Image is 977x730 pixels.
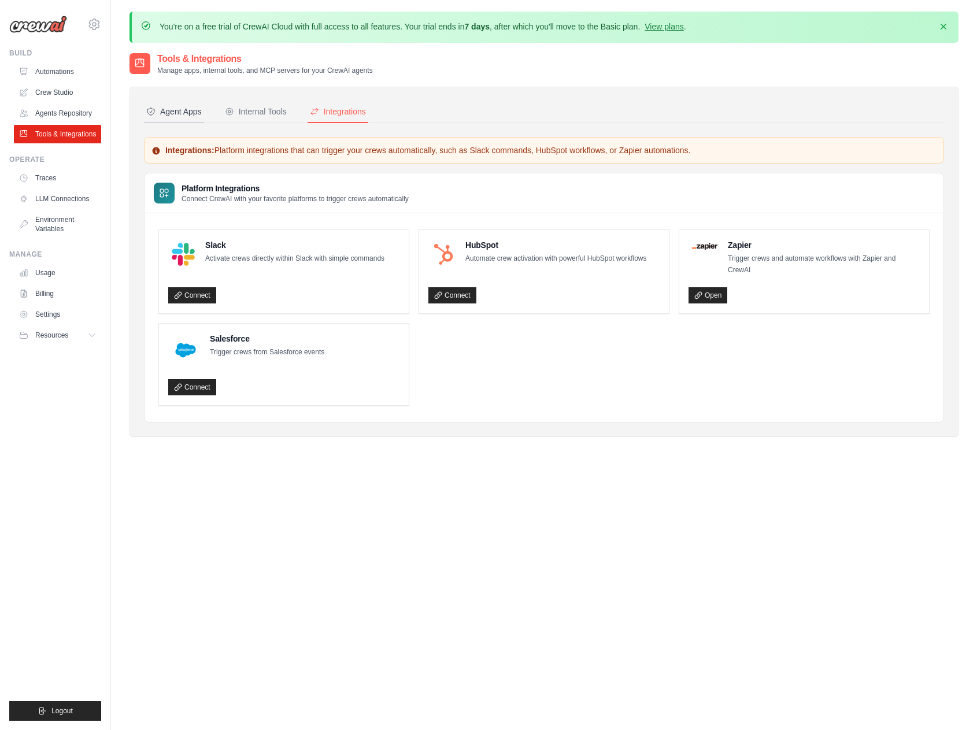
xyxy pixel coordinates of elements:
[14,62,101,81] a: Automations
[464,22,490,31] strong: 7 days
[144,101,204,123] button: Agent Apps
[146,106,202,117] div: Agent Apps
[205,239,384,251] h4: Slack
[157,52,373,66] h2: Tools & Integrations
[14,210,101,238] a: Environment Variables
[35,331,68,340] span: Resources
[14,104,101,123] a: Agents Repository
[14,190,101,208] a: LLM Connections
[14,169,101,187] a: Traces
[165,146,214,155] strong: Integrations:
[432,243,455,266] img: HubSpot Logo
[465,253,646,265] p: Automate crew activation with powerful HubSpot workflows
[9,16,67,33] img: Logo
[308,101,368,123] button: Integrations
[14,284,101,303] a: Billing
[14,83,101,102] a: Crew Studio
[9,250,101,259] div: Manage
[160,21,686,32] p: You're on a free trial of CrewAI Cloud with full access to all features. Your trial ends in , aft...
[728,239,920,251] h4: Zapier
[168,379,216,395] a: Connect
[692,243,717,250] img: Zapier Logo
[225,106,287,117] div: Internal Tools
[14,264,101,282] a: Usage
[14,326,101,344] button: Resources
[205,253,384,265] p: Activate crews directly within Slack with simple commands
[157,66,373,75] p: Manage apps, internal tools, and MCP servers for your CrewAI agents
[689,287,727,303] a: Open
[645,22,683,31] a: View plans
[9,701,101,721] button: Logout
[223,101,289,123] button: Internal Tools
[9,49,101,58] div: Build
[310,106,366,117] div: Integrations
[151,144,937,156] p: Platform integrations that can trigger your crews automatically, such as Slack commands, HubSpot ...
[172,243,195,266] img: Slack Logo
[14,125,101,143] a: Tools & Integrations
[210,333,324,344] h4: Salesforce
[9,155,101,164] div: Operate
[51,706,73,716] span: Logout
[172,336,199,364] img: Salesforce Logo
[210,347,324,358] p: Trigger crews from Salesforce events
[428,287,476,303] a: Connect
[465,239,646,251] h4: HubSpot
[728,253,920,276] p: Trigger crews and automate workflows with Zapier and CrewAI
[182,194,409,203] p: Connect CrewAI with your favorite platforms to trigger crews automatically
[14,305,101,324] a: Settings
[182,183,409,194] h3: Platform Integrations
[168,287,216,303] a: Connect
